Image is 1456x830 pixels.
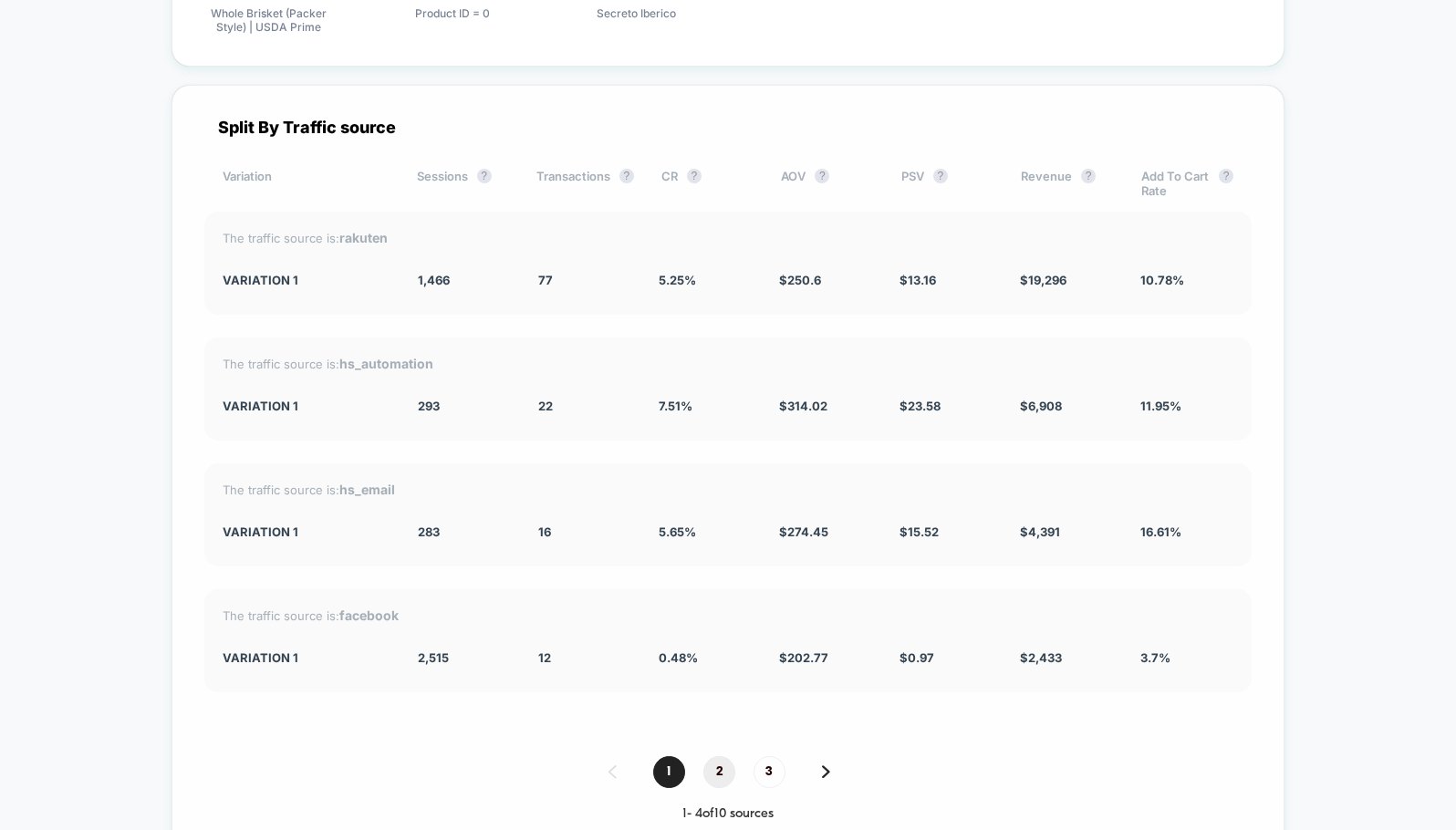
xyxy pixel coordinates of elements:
[1140,399,1181,413] span: 11.95 %
[1140,650,1170,665] span: 3.7 %
[223,169,390,198] div: Variation
[901,169,993,198] div: PSV
[339,482,395,497] strong: hs_email
[1141,169,1233,198] div: Add To Cart Rate
[597,6,676,20] span: Secreto Iberico
[223,356,1233,371] div: The traffic source is:
[418,650,449,665] span: 2,515
[223,482,1233,497] div: The traffic source is:
[779,399,827,413] span: $ 314.02
[204,118,1252,137] div: Split By Traffic source
[659,399,692,413] span: 7.51 %
[619,169,634,183] button: ?
[900,650,934,665] span: $ 0.97
[781,169,873,198] div: AOV
[687,169,702,183] button: ?
[339,607,399,623] strong: facebook
[933,169,948,183] button: ?
[659,524,696,539] span: 5.65 %
[223,607,1233,623] div: The traffic source is:
[822,765,830,778] img: pagination forward
[477,169,492,183] button: ?
[815,169,829,183] button: ?
[1020,650,1062,665] span: $ 2,433
[779,273,821,287] span: $ 250.6
[1020,273,1066,287] span: $ 19,296
[418,399,440,413] span: 293
[1020,524,1060,539] span: $ 4,391
[1021,169,1113,198] div: Revenue
[223,650,390,665] div: Variation 1
[538,399,553,413] span: 22
[415,6,490,20] span: Product ID = 0
[779,524,828,539] span: $ 274.45
[536,169,634,198] div: Transactions
[223,273,390,287] div: Variation 1
[339,230,388,245] strong: rakuten
[417,169,509,198] div: Sessions
[1081,169,1096,183] button: ?
[223,399,390,413] div: Variation 1
[703,756,735,788] span: 2
[779,650,828,665] span: $ 202.77
[653,756,685,788] span: 1
[538,650,551,665] span: 12
[418,524,440,539] span: 283
[201,6,338,34] span: Whole Brisket (Packer Style) | USDA Prime
[223,230,1233,245] div: The traffic source is:
[339,356,433,371] strong: hs_automation
[900,399,941,413] span: $ 23.58
[1020,399,1062,413] span: $ 6,908
[418,273,450,287] span: 1,466
[1140,524,1181,539] span: 16.61 %
[1219,169,1233,183] button: ?
[900,273,936,287] span: $ 13.16
[659,650,698,665] span: 0.48 %
[659,273,696,287] span: 5.25 %
[754,756,785,788] span: 3
[538,273,553,287] span: 77
[661,169,754,198] div: CR
[204,806,1252,822] div: 1 - 4 of 10 sources
[900,524,939,539] span: $ 15.52
[223,524,390,539] div: Variation 1
[1140,273,1184,287] span: 10.78 %
[538,524,551,539] span: 16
